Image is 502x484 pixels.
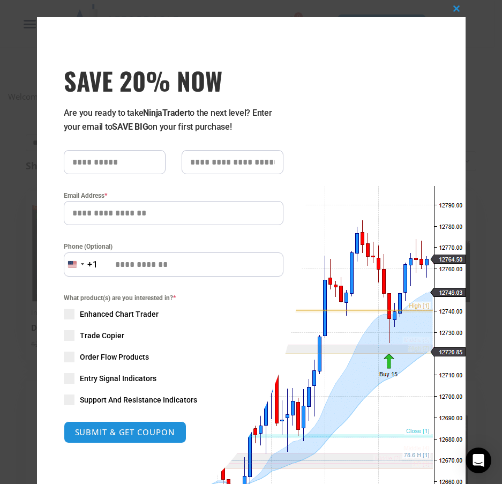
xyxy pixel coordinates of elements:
[87,258,98,272] div: +1
[64,394,283,405] label: Support And Resistance Indicators
[466,448,491,473] div: Open Intercom Messenger
[64,309,283,319] label: Enhanced Chart Trader
[143,108,187,118] strong: NinjaTrader
[64,65,283,95] span: SAVE 20% NOW
[64,373,283,384] label: Entry Signal Indicators
[112,122,148,132] strong: SAVE BIG
[64,293,283,303] span: What product(s) are you interested in?
[80,309,159,319] span: Enhanced Chart Trader
[80,373,156,384] span: Entry Signal Indicators
[80,352,149,362] span: Order Flow Products
[64,421,186,443] button: SUBMIT & GET COUPON
[64,106,283,134] p: Are you ready to take to the next level? Enter your email to on your first purchase!
[64,352,283,362] label: Order Flow Products
[80,394,197,405] span: Support And Resistance Indicators
[80,330,124,341] span: Trade Copier
[64,241,283,252] label: Phone (Optional)
[64,190,283,201] label: Email Address
[64,252,98,277] button: Selected country
[64,330,283,341] label: Trade Copier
